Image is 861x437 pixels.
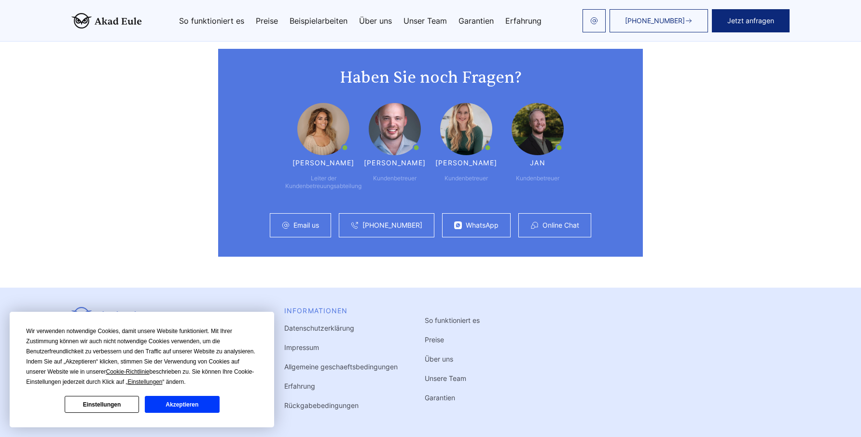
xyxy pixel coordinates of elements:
[284,382,315,390] a: Erfahrung
[26,326,258,387] div: Wir verwenden notwendige Cookies, damit unsere Website funktioniert. Mit Ihrer Zustimmung können ...
[359,17,392,25] a: Über uns
[610,9,708,32] a: [PHONE_NUMBER]
[290,17,347,25] a: Beispielarbeiten
[425,316,480,324] a: So funktioniert es
[712,9,790,32] button: Jetzt anfragen
[284,401,359,409] a: Rückgabebedingungen
[284,343,319,351] a: Impressum
[369,103,421,155] img: Günther
[373,175,417,182] div: Kundenbetreuer
[179,17,244,25] a: So funktioniert es
[284,324,354,332] a: Datenschutzerklärung
[284,307,398,315] div: INFORMATIONEN
[458,17,494,25] a: Garantien
[292,159,354,167] div: [PERSON_NAME]
[512,103,564,155] img: Jan
[444,175,488,182] div: Kundenbetreuer
[65,396,139,413] button: Einstellungen
[425,393,455,402] a: Garantien
[10,312,274,427] div: Cookie Consent Prompt
[425,355,453,363] a: Über uns
[106,368,150,375] span: Cookie-Richtlinie
[71,307,257,411] div: Büroadresse: [STREET_ADDRESS]. Akad-Eule ist eine Plattform, die Studierenden dabei hilft, effizi...
[297,103,349,155] img: Maria
[256,17,278,25] a: Preise
[364,159,426,167] div: [PERSON_NAME]
[145,396,219,413] button: Akzeptieren
[362,221,422,229] a: [PHONE_NUMBER]
[425,335,444,344] a: Preise
[284,363,398,371] a: Allgemeine geschaeftsbedingungen
[440,103,492,155] img: Irene
[435,159,497,167] div: [PERSON_NAME]
[237,68,624,87] h2: Haben Sie noch Fragen?
[71,13,142,29] img: logo
[530,159,545,167] div: Jan
[542,221,579,229] a: Online Chat
[625,17,685,25] span: [PHONE_NUMBER]
[516,175,559,182] div: Kundenbetreuer
[403,17,447,25] a: Unser Team
[425,374,466,382] a: Unsere Team
[127,379,162,385] span: Einstellungen
[466,221,499,229] a: WhatsApp
[293,221,319,229] a: Email us
[285,175,361,190] div: Leiter der Kundenbetreuungsabteilung
[505,17,542,25] a: Erfahrung
[590,17,598,25] img: email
